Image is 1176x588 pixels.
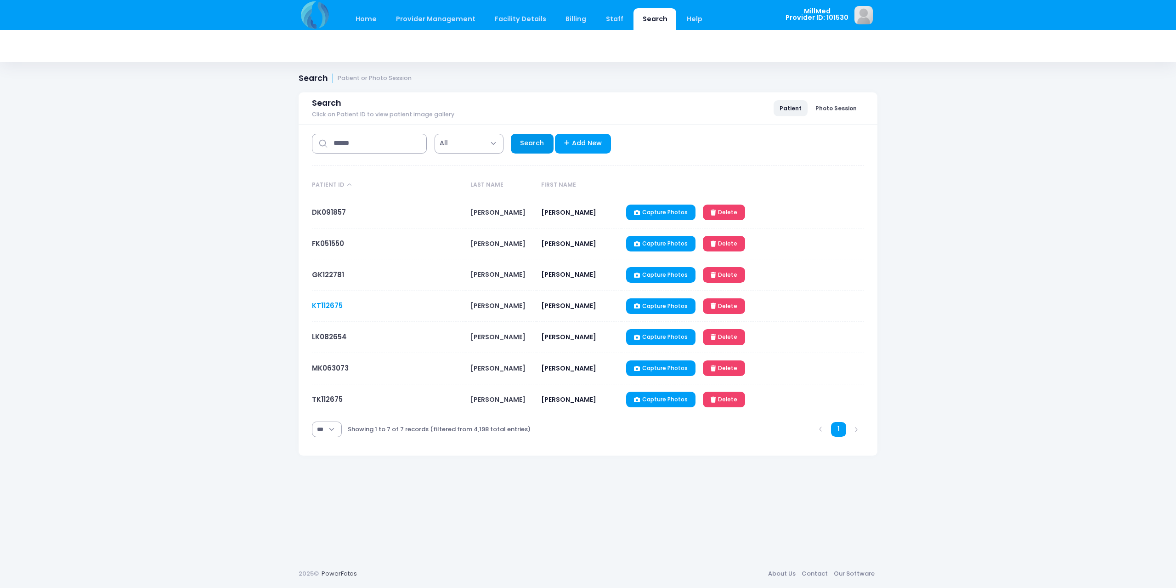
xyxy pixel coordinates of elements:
[466,173,537,197] th: Last Name: activate to sort column ascending
[703,329,745,345] a: Delete
[774,100,808,116] a: Patient
[703,392,745,407] a: Delete
[322,569,357,578] a: PowerFotos
[541,270,596,279] span: [PERSON_NAME]
[470,364,526,373] span: [PERSON_NAME]
[854,6,873,24] img: image
[557,8,595,30] a: Billing
[626,267,695,283] a: Capture Photos
[312,173,466,197] th: Patient ID: activate to sort column descending
[626,298,695,314] a: Capture Photos
[348,419,531,440] div: Showing 1 to 7 of 7 records (filtered from 4,198 total entries)
[470,301,526,310] span: [PERSON_NAME]
[703,205,745,220] a: Delete
[831,422,846,437] a: 1
[312,394,343,404] a: TK112675
[312,207,346,217] a: DK091857
[470,208,526,217] span: [PERSON_NAME]
[786,8,848,21] span: MillMed Provider ID: 101530
[435,134,503,154] span: All
[537,173,622,197] th: First Name: activate to sort column ascending
[626,329,695,345] a: Capture Photos
[312,363,349,373] a: MK063073
[338,75,412,82] small: Patient or Photo Session
[312,270,344,280] a: GK122781
[541,301,596,310] span: [PERSON_NAME]
[299,74,412,83] h1: Search
[346,8,385,30] a: Home
[440,138,448,148] span: All
[541,332,596,342] span: [PERSON_NAME]
[511,134,554,154] a: Search
[626,236,695,251] a: Capture Photos
[387,8,484,30] a: Provider Management
[703,360,745,376] a: Delete
[470,395,526,404] span: [PERSON_NAME]
[541,395,596,404] span: [PERSON_NAME]
[541,239,596,248] span: [PERSON_NAME]
[798,565,831,582] a: Contact
[678,8,712,30] a: Help
[541,208,596,217] span: [PERSON_NAME]
[312,301,343,310] a: KT112675
[299,569,319,578] span: 2025©
[541,364,596,373] span: [PERSON_NAME]
[312,111,454,118] span: Click on Patient ID to view patient image gallery
[809,100,863,116] a: Photo Session
[626,205,695,220] a: Capture Photos
[486,8,555,30] a: Facility Details
[470,270,526,279] span: [PERSON_NAME]
[470,239,526,248] span: [PERSON_NAME]
[312,332,347,342] a: LK082654
[312,98,341,108] span: Search
[765,565,798,582] a: About Us
[633,8,676,30] a: Search
[470,332,526,342] span: [PERSON_NAME]
[626,360,695,376] a: Capture Photos
[555,134,611,154] a: Add New
[703,298,745,314] a: Delete
[597,8,632,30] a: Staff
[703,267,745,283] a: Delete
[312,239,344,248] a: FK051550
[831,565,877,582] a: Our Software
[703,236,745,251] a: Delete
[626,392,695,407] a: Capture Photos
